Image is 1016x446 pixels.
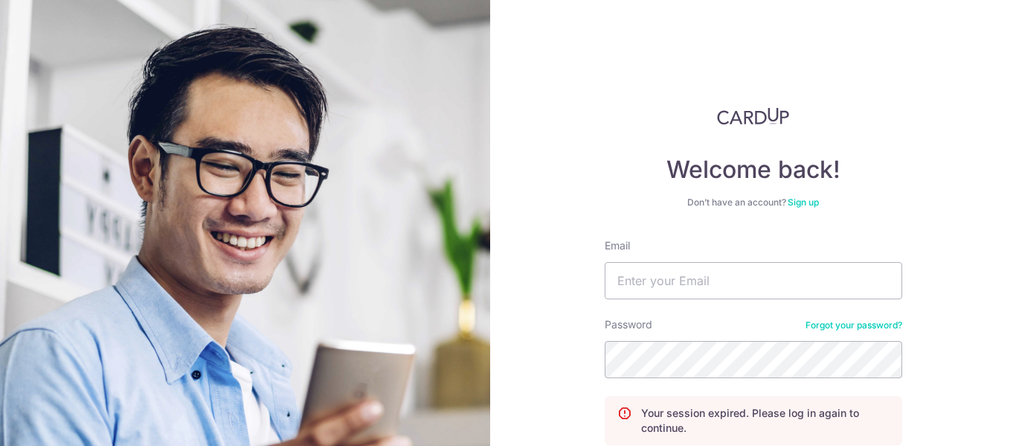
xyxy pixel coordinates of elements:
[641,406,890,436] p: Your session expired. Please log in again to continue.
[605,238,630,253] label: Email
[717,107,790,125] img: CardUp Logo
[605,317,652,332] label: Password
[605,197,902,208] div: Don’t have an account?
[605,155,902,185] h4: Welcome back!
[605,262,902,299] input: Enter your Email
[788,197,819,208] a: Sign up
[806,319,902,331] a: Forgot your password?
